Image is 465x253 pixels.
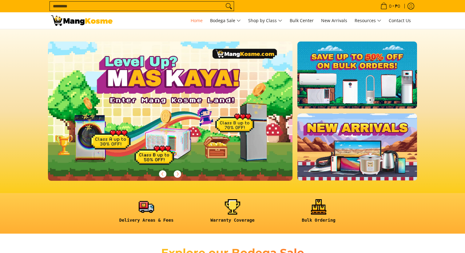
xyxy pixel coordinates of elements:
[156,167,169,181] button: Previous
[224,2,234,11] button: Search
[394,4,401,8] span: ₱0
[193,199,272,228] a: <h6><strong>Warranty Coverage</strong></h6>
[245,12,285,29] a: Shop by Class
[188,12,206,29] a: Home
[352,12,384,29] a: Resources
[210,17,241,25] span: Bodega Sale
[48,42,292,181] img: Gaming desktop banner
[355,17,381,25] span: Resources
[171,167,184,181] button: Next
[388,4,392,8] span: 0
[279,199,359,228] a: <h6><strong>Bulk Ordering</strong></h6>
[386,12,414,29] a: Contact Us
[287,12,317,29] a: Bulk Center
[248,17,282,25] span: Shop by Class
[290,18,314,23] span: Bulk Center
[51,15,113,26] img: Mang Kosme: Your Home Appliances Warehouse Sale Partner!
[106,199,186,228] a: <h6><strong>Delivery Areas & Fees</strong></h6>
[318,12,350,29] a: New Arrivals
[207,12,244,29] a: Bodega Sale
[119,12,414,29] nav: Main Menu
[191,18,203,23] span: Home
[321,18,347,23] span: New Arrivals
[389,18,411,23] span: Contact Us
[379,3,402,10] span: •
